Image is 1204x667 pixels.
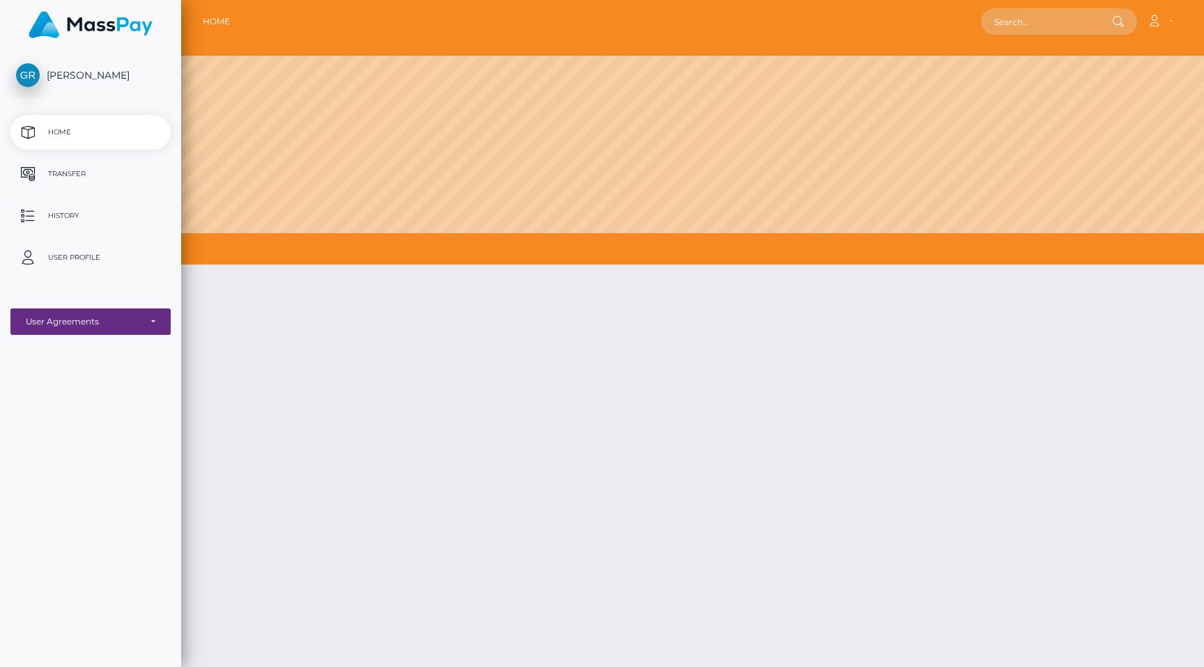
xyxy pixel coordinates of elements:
input: Search... [981,8,1112,35]
p: History [16,205,165,226]
a: History [10,198,171,233]
p: Home [16,122,165,143]
p: User Profile [16,247,165,268]
div: User Agreements [26,316,140,327]
a: User Profile [10,240,171,275]
a: Transfer [10,157,171,191]
a: Home [10,115,171,150]
p: Transfer [16,164,165,185]
img: MassPay [29,11,153,38]
a: Home [203,7,230,36]
button: User Agreements [10,308,171,335]
span: [PERSON_NAME] [10,69,171,81]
